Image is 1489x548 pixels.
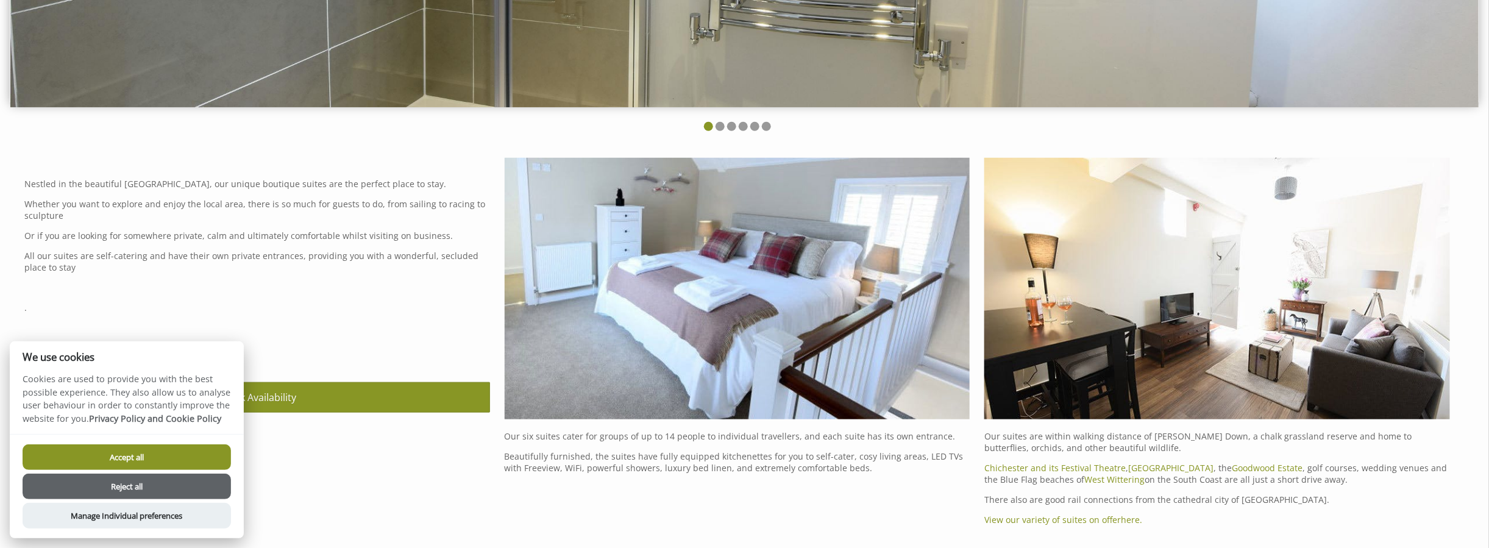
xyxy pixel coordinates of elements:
a: Chichester and its Festival Theatre [984,462,1126,474]
p: All our suites are self-catering and have their own private entrances, providing you with a wonde... [24,250,490,273]
img: luxury accommodation suite in charlton west sussex near goodwood [505,158,970,420]
p: Our six suites cater for groups of up to 14 people to individual travellers, and each suite has i... [505,430,970,442]
a: View our variety of suites on offer [984,514,1121,525]
a: Check Availability [24,382,490,413]
a: [GEOGRAPHIC_DATA] [1128,462,1214,474]
button: Manage Individual preferences [23,503,231,528]
p: Nestled in the beautiful [GEOGRAPHIC_DATA], our unique boutique suites are the perfect place to s... [24,178,490,190]
p: Our suites are within walking distance of [PERSON_NAME] Down, a chalk grassland reserve and home ... [984,430,1450,454]
p: Or if you are looking for somewhere private, calm and ultimately comfortable whilst visiting on b... [24,230,490,241]
button: Accept all [23,444,231,470]
a: Goodwood Estate [1232,462,1302,474]
img: Self catered suite in Charlton, West Sussex [984,158,1450,420]
p: There also are good rail connections from the cathedral city of [GEOGRAPHIC_DATA]. [984,494,1450,505]
p: . [24,302,490,313]
p: Beautifully furnished, the suites have fully equipped kitchenettes for you to self-cater, cosy li... [505,450,970,474]
a: West Wittering [1084,474,1145,485]
button: Reject all [23,474,231,499]
p: , , the , golf courses, wedding venues and the Blue Flag beaches of on the South Coast are all ju... [984,462,1450,485]
h2: We use cookies [10,351,244,363]
p: Whether you want to explore and enjoy the local area, there is so much for guests to do, from sai... [24,198,490,221]
a: here [1121,514,1140,525]
p: Cookies are used to provide you with the best possible experience. They also allow us to analyse ... [10,372,244,434]
a: . [1140,514,1142,525]
a: Privacy Policy and Cookie Policy [89,413,221,424]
